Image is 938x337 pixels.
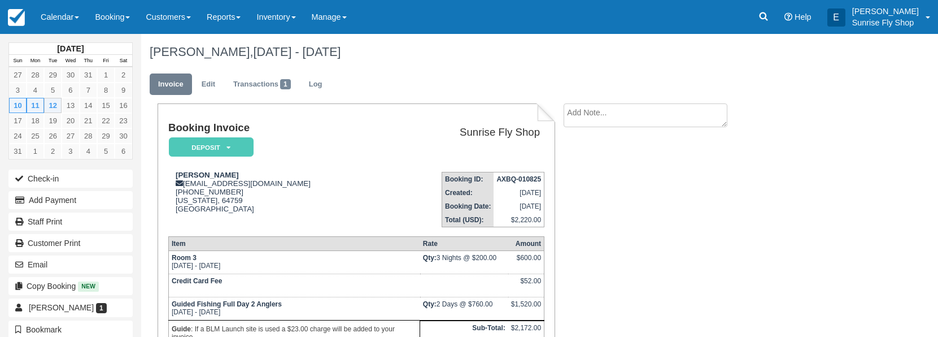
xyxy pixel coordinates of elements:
[193,74,224,96] a: Edit
[44,113,62,128] a: 19
[62,144,79,159] a: 3
[27,144,44,159] a: 1
[172,277,222,285] strong: Credit Card Fee
[8,256,133,274] button: Email
[150,45,836,59] h1: [PERSON_NAME],
[62,113,79,128] a: 20
[168,122,387,134] h1: Booking Invoice
[280,79,291,89] span: 1
[57,44,84,53] strong: [DATE]
[115,98,132,113] a: 16
[494,186,544,200] td: [DATE]
[44,128,62,144] a: 26
[508,321,544,335] td: $2,172.00
[8,9,25,26] img: checkfront-main-nav-mini-logo.png
[115,128,132,144] a: 30
[852,17,919,28] p: Sunrise Fly Shop
[62,128,79,144] a: 27
[115,83,132,98] a: 9
[9,55,27,67] th: Sun
[80,144,97,159] a: 4
[97,98,115,113] a: 15
[172,300,282,308] strong: Guided Fishing Full Day 2 Anglers
[80,113,97,128] a: 21
[9,128,27,144] a: 24
[27,128,44,144] a: 25
[172,254,197,262] strong: Room 3
[784,13,792,21] i: Help
[494,200,544,213] td: [DATE]
[44,98,62,113] a: 12
[420,251,508,274] td: 3 Nights @ $200.00
[423,300,437,308] strong: Qty
[9,67,27,83] a: 27
[168,171,387,227] div: [EMAIL_ADDRESS][DOMAIN_NAME] [PHONE_NUMBER] [US_STATE], 64759 [GEOGRAPHIC_DATA]
[511,277,541,294] div: $52.00
[420,237,508,251] th: Rate
[97,83,115,98] a: 8
[115,67,132,83] a: 2
[496,175,541,183] strong: AXBQ-010825
[169,137,254,157] em: Deposit
[8,234,133,252] a: Customer Print
[62,55,79,67] th: Wed
[8,277,133,295] button: Copy Booking New
[300,74,331,96] a: Log
[115,55,132,67] th: Sat
[62,83,79,98] a: 6
[8,299,133,317] a: [PERSON_NAME] 1
[9,98,27,113] a: 10
[97,113,115,128] a: 22
[494,213,544,227] td: $2,220.00
[97,128,115,144] a: 29
[442,213,494,227] th: Total (USD):
[9,83,27,98] a: 3
[62,67,79,83] a: 30
[423,254,437,262] strong: Qty
[852,6,919,17] p: [PERSON_NAME]
[9,113,27,128] a: 17
[27,55,44,67] th: Mon
[168,137,250,158] a: Deposit
[172,325,191,333] strong: Guide
[420,297,508,321] td: 2 Days @ $760.00
[80,83,97,98] a: 7
[97,55,115,67] th: Fri
[80,128,97,144] a: 28
[27,83,44,98] a: 4
[511,300,541,317] div: $1,520.00
[80,67,97,83] a: 31
[115,113,132,128] a: 23
[511,254,541,271] div: $600.00
[44,67,62,83] a: 29
[27,113,44,128] a: 18
[253,45,341,59] span: [DATE] - [DATE]
[827,8,845,27] div: E
[96,303,107,313] span: 1
[78,282,99,291] span: New
[29,303,94,312] span: [PERSON_NAME]
[8,170,133,188] button: Check-in
[44,144,62,159] a: 2
[508,237,544,251] th: Amount
[168,297,420,321] td: [DATE] - [DATE]
[8,213,133,231] a: Staff Print
[391,127,540,139] h2: Sunrise Fly Shop
[168,251,420,274] td: [DATE] - [DATE]
[168,237,420,251] th: Item
[80,98,97,113] a: 14
[27,98,44,113] a: 11
[150,74,192,96] a: Invoice
[27,67,44,83] a: 28
[44,55,62,67] th: Tue
[9,144,27,159] a: 31
[115,144,132,159] a: 6
[442,186,494,200] th: Created:
[442,172,494,187] th: Booking ID:
[80,55,97,67] th: Thu
[97,67,115,83] a: 1
[44,83,62,98] a: 5
[442,200,494,213] th: Booking Date:
[795,12,812,21] span: Help
[8,191,133,209] button: Add Payment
